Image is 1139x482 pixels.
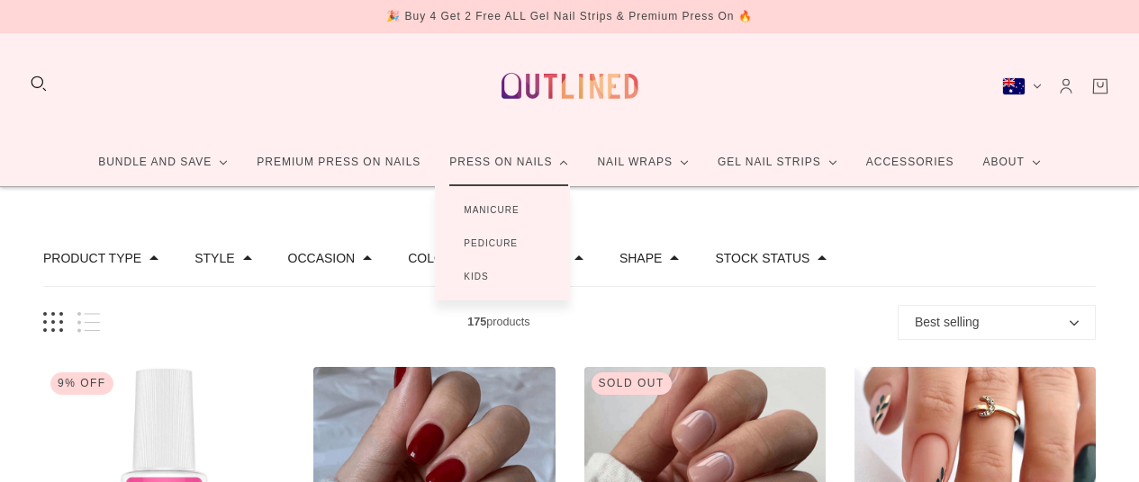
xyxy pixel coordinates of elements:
a: Gel Nail Strips [703,138,852,186]
button: List view [77,312,100,333]
div: 🎉 Buy 4 Get 2 Free ALL Gel Nail Strips & Premium Press On 🔥 [386,7,753,26]
span: products [100,313,898,332]
button: Filter by Shape [619,252,662,264]
a: Nail Wraps [583,138,703,186]
a: Press On Nails [435,138,583,186]
a: Bundle and Save [84,138,242,186]
a: Account [1056,76,1076,96]
a: Outlined [491,48,649,124]
a: Kids [435,260,517,293]
b: 175 [467,316,486,328]
a: Premium Press On Nails [242,138,435,186]
a: Pedicure [435,227,547,260]
button: Best selling [898,305,1096,340]
a: Cart [1090,76,1110,96]
button: Search [29,74,49,94]
button: Grid view [43,312,63,333]
a: About [968,138,1054,186]
button: Filter by Stock status [715,252,809,264]
button: Filter by Colour [408,252,462,264]
a: Accessories [852,138,969,186]
div: 9% Off [50,372,113,395]
button: Filter by Occasion [288,252,356,264]
div: Sold out [592,372,672,395]
button: Filter by Product Type [43,252,141,264]
a: Manicure [435,193,547,227]
button: Filter by Style [194,252,234,264]
button: Australia [1002,77,1042,95]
